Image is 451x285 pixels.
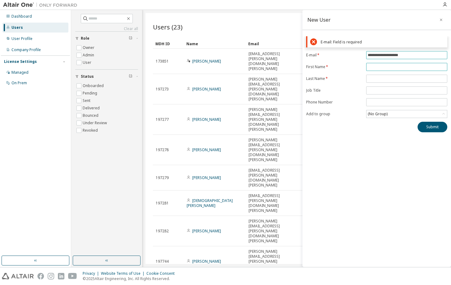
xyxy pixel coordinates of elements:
div: On Prem [11,81,27,85]
label: Onboarded [83,82,105,90]
a: [PERSON_NAME] [192,117,221,122]
img: youtube.svg [68,273,77,279]
label: E-mail [306,53,362,58]
label: Sent [83,97,92,104]
div: License Settings [4,59,37,64]
p: © 2025 Altair Engineering, Inc. All Rights Reserved. [83,276,178,281]
img: Altair One [3,2,80,8]
span: 173851 [156,59,169,64]
div: (No Group) [366,110,447,118]
div: Company Profile [11,47,41,52]
label: User [83,59,93,66]
div: (No Group) [367,111,388,117]
div: Privacy [83,271,101,276]
span: [PERSON_NAME][EMAIL_ADDRESS][PERSON_NAME][DOMAIN_NAME][PERSON_NAME] [249,219,305,243]
span: Status [81,74,94,79]
label: Owner [83,44,96,51]
span: 197281 [156,201,169,206]
button: Submit [418,122,447,132]
span: [PERSON_NAME][EMAIL_ADDRESS][PERSON_NAME][DOMAIN_NAME][PERSON_NAME] [249,77,305,102]
span: [PERSON_NAME][EMAIL_ADDRESS][PERSON_NAME][DOMAIN_NAME][PERSON_NAME] [249,107,305,132]
span: [EMAIL_ADDRESS][PERSON_NAME][DOMAIN_NAME][PERSON_NAME] [249,51,305,71]
div: User Profile [11,36,33,41]
span: [PERSON_NAME][EMAIL_ADDRESS][PERSON_NAME][DOMAIN_NAME][PERSON_NAME] [249,138,305,162]
span: 197744 [156,259,169,264]
span: 197278 [156,147,169,152]
label: First Name [306,64,362,69]
label: Last Name [306,76,362,81]
div: MDH ID [155,39,181,49]
span: [PERSON_NAME][EMAIL_ADDRESS][PERSON_NAME][DOMAIN_NAME][PERSON_NAME] [249,249,305,274]
a: [PERSON_NAME] [192,228,221,234]
label: Phone Number [306,100,362,105]
a: [PERSON_NAME] [192,86,221,92]
div: Managed [11,70,28,75]
label: Pending [83,90,98,97]
a: [PERSON_NAME] [192,147,221,152]
span: 197282 [156,229,169,234]
button: Role [75,32,138,45]
label: Admin [83,51,95,59]
label: Delivered [83,104,101,112]
label: Under Review [83,119,108,127]
a: [DEMOGRAPHIC_DATA][PERSON_NAME] [187,198,233,208]
div: E-mail: Field is required [321,40,444,44]
img: instagram.svg [48,273,54,279]
div: Name [186,39,243,49]
span: 197273 [156,87,169,92]
span: Clear filter [129,74,132,79]
a: [PERSON_NAME] [192,175,221,180]
a: [PERSON_NAME] [192,59,221,64]
img: facebook.svg [37,273,44,279]
img: altair_logo.svg [2,273,34,279]
span: [EMAIL_ADDRESS][PERSON_NAME][DOMAIN_NAME][PERSON_NAME] [249,193,305,213]
img: linkedin.svg [58,273,64,279]
div: Website Terms of Use [101,271,146,276]
span: Users (23) [153,23,183,31]
label: Revoked [83,127,99,134]
div: Cookie Consent [146,271,178,276]
a: [PERSON_NAME] [192,259,221,264]
label: Bounced [83,112,100,119]
div: New User [307,17,331,22]
a: Clear all [75,26,138,31]
div: Dashboard [11,14,32,19]
button: Status [75,70,138,83]
span: Clear filter [129,36,132,41]
div: Email [248,39,305,49]
label: Add to group [306,112,362,116]
span: 197279 [156,175,169,180]
label: Job Title [306,88,362,93]
div: Users [11,25,23,30]
span: Role [81,36,89,41]
span: 197277 [156,117,169,122]
span: [EMAIL_ADDRESS][PERSON_NAME][DOMAIN_NAME][PERSON_NAME] [249,168,305,188]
